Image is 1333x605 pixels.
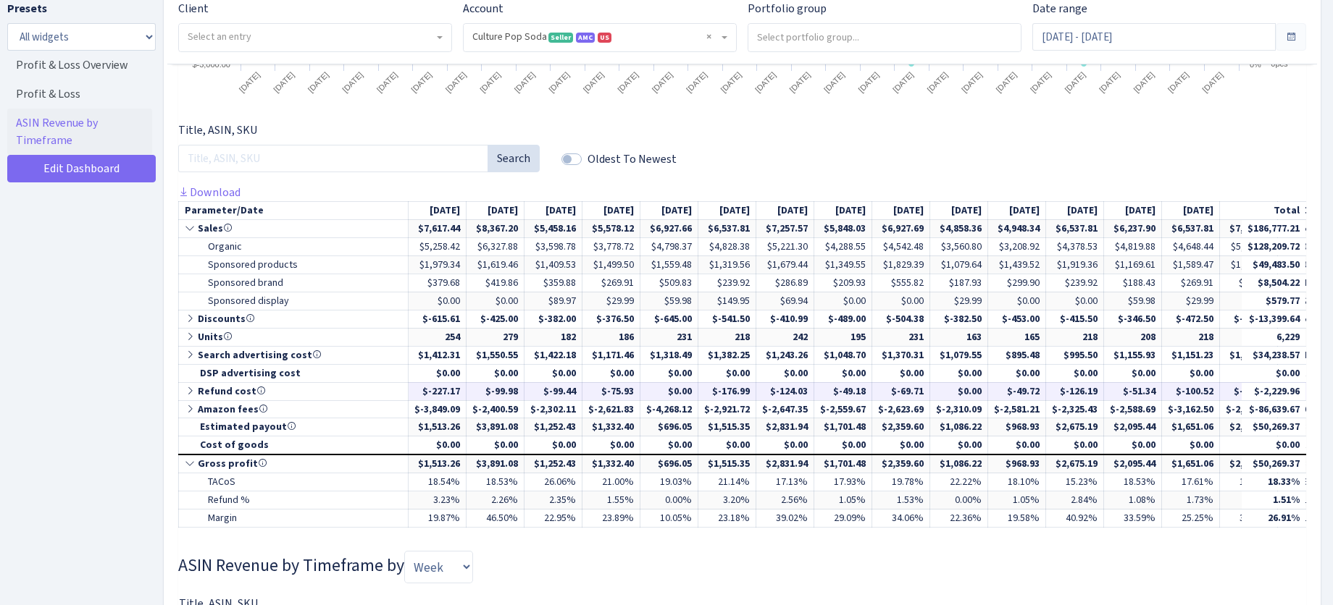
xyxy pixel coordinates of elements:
[525,219,582,237] td: $5,458.16
[756,436,814,454] td: $0.00
[409,274,467,292] td: $379.68
[988,255,1046,274] td: $1,439.52
[872,418,930,436] td: $2,359.60
[478,70,502,94] text: [DATE]
[1200,70,1224,94] text: [DATE]
[640,418,698,436] td: $696.05
[409,70,433,94] text: [DATE]
[1162,364,1220,382] td: $0.00
[409,400,467,418] td: $-3,849.09
[7,80,152,109] a: Profit & Loss
[1242,310,1306,328] td: $-13,399.64
[1104,237,1162,255] td: $4,819.88
[988,418,1046,436] td: $968.93
[525,310,582,328] td: $-382.00
[930,274,988,292] td: $187.93
[814,255,872,274] td: $1,349.55
[930,418,988,436] td: $1,086.22
[814,310,872,328] td: $-489.00
[1104,219,1162,237] td: $6,237.90
[1104,418,1162,436] td: $2,095.44
[698,436,756,454] td: $0.00
[409,364,467,382] td: $0.00
[1104,274,1162,292] td: $188.43
[756,237,814,255] td: $5,221.30
[409,328,467,346] td: 254
[640,292,698,310] td: $59.98
[988,364,1046,382] td: $0.00
[685,70,709,94] text: [DATE]
[582,310,640,328] td: $-376.50
[467,237,525,255] td: $6,327.88
[930,255,988,274] td: $1,079.64
[525,436,582,454] td: $0.00
[1241,203,1271,217] span: [DATE]
[698,364,756,382] td: $0.00
[179,400,409,418] td: Amazon fees
[1162,346,1220,364] td: $1,151.23
[748,24,1021,50] input: Select portfolio group...
[467,364,525,382] td: $0.00
[706,30,711,44] span: Remove all items
[1046,237,1104,255] td: $4,378.53
[719,70,743,94] text: [DATE]
[467,328,525,346] td: 279
[467,255,525,274] td: $1,619.46
[582,436,640,454] td: $0.00
[525,418,582,436] td: $1,252.43
[179,237,409,255] td: Organic
[1098,70,1121,94] text: [DATE]
[640,274,698,292] td: $509.83
[409,346,467,364] td: $1,412.31
[756,364,814,382] td: $0.00
[891,70,915,94] text: [DATE]
[472,30,719,44] span: Culture Pop Soda <span class="badge badge-success">Seller</span><span class="badge badge-primary"...
[409,454,467,473] td: $1,513.26
[488,145,540,172] button: Search
[930,237,988,255] td: $3,560.80
[488,203,518,217] span: [DATE]
[1242,219,1306,237] td: $186,777.21
[1104,436,1162,454] td: $0.00
[640,255,698,274] td: $1,559.48
[525,382,582,400] td: $-99.44
[1242,418,1306,436] td: $50,269.37
[698,292,756,310] td: $149.95
[872,436,930,454] td: $0.00
[930,292,988,310] td: $29.99
[756,219,814,237] td: $7,257.57
[698,328,756,346] td: 218
[651,70,674,94] text: [DATE]
[1104,328,1162,346] td: 208
[1104,310,1162,328] td: $-346.50
[1162,328,1220,346] td: 218
[525,454,582,473] td: $1,252.43
[640,382,698,400] td: $0.00
[988,454,1046,473] td: $968.93
[640,328,698,346] td: 231
[525,255,582,274] td: $1,409.53
[1242,400,1306,418] td: $-86,639.67
[1046,346,1104,364] td: $995.50
[756,274,814,292] td: $286.89
[1046,219,1104,237] td: $6,537.81
[698,454,756,473] td: $1,515.35
[1046,418,1104,436] td: $2,675.19
[179,310,409,328] td: Discounts
[835,203,866,217] span: [DATE]
[1242,237,1306,255] td: $128,209.72
[640,237,698,255] td: $4,798.37
[1242,346,1306,364] td: $34,238.57
[640,436,698,454] td: $0.00
[640,310,698,328] td: $-645.00
[1220,310,1278,328] td: $-435.00
[988,400,1046,418] td: $-2,581.21
[179,418,409,436] td: Estimated payout
[994,70,1018,94] text: [DATE]
[988,219,1046,237] td: $4,948.34
[178,145,488,172] input: Title, ASIN, SKU
[930,346,988,364] td: $1,079.55
[409,382,467,400] td: $-227.17
[582,364,640,382] td: $0.00
[640,219,698,237] td: $6,927.66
